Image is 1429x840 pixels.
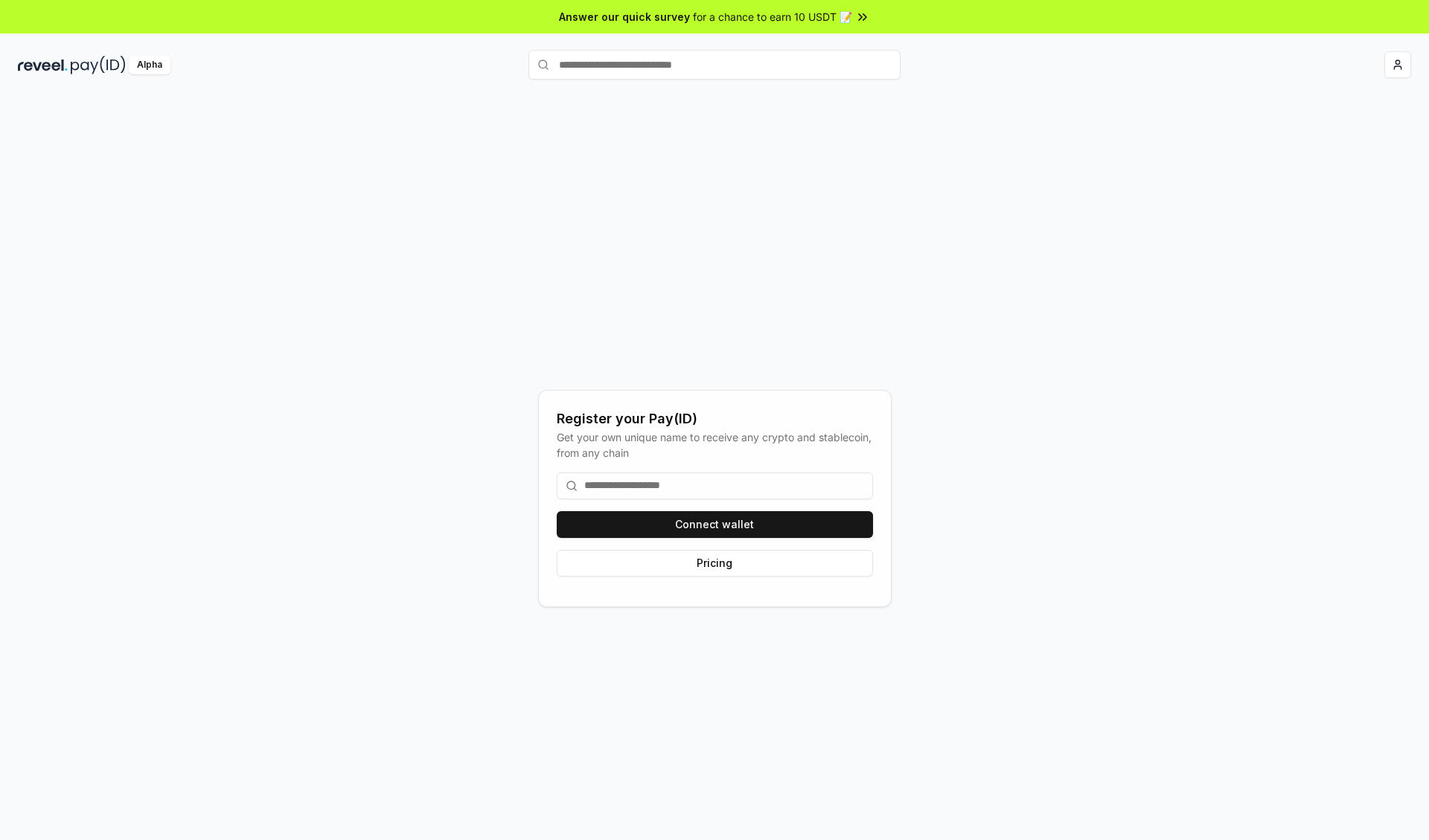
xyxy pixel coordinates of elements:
img: reveel_dark [18,56,68,74]
button: Pricing [557,550,873,577]
span: for a chance to earn 10 USDT 📝 [693,9,852,25]
span: Answer our quick survey [559,9,690,25]
div: Get your own unique name to receive any crypto and stablecoin, from any chain [557,429,873,461]
div: Alpha [129,56,170,74]
button: Connect wallet [557,511,873,538]
img: pay_id [71,56,126,74]
div: Register your Pay(ID) [557,408,873,429]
